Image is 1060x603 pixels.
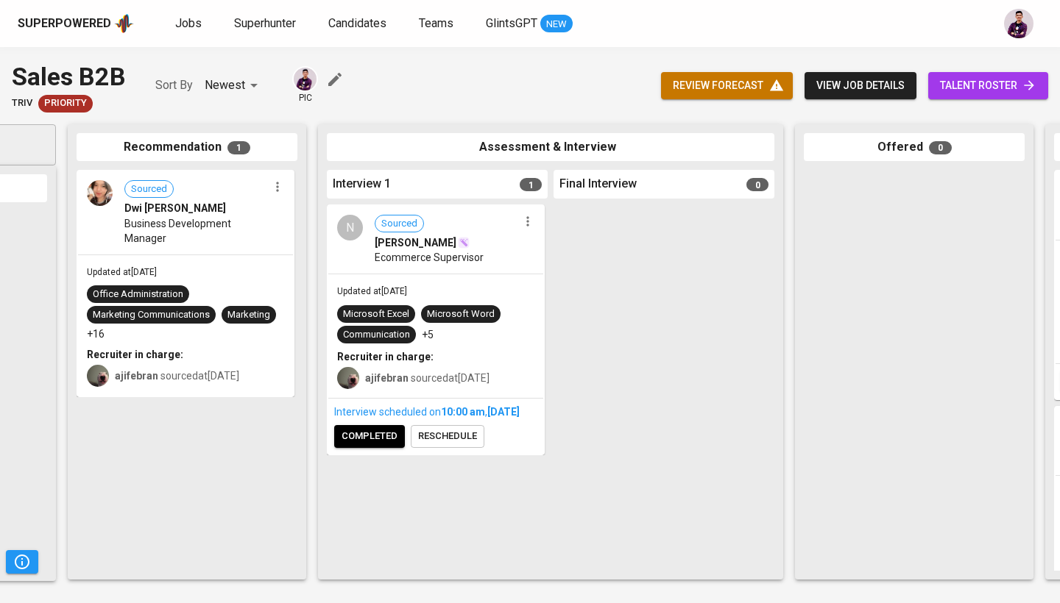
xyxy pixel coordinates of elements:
[337,367,359,389] img: aji.muda@glints.com
[124,201,226,215] span: Dwi [PERSON_NAME]
[12,96,32,110] span: Triv
[38,96,93,110] span: Priority
[816,76,905,95] span: view job details
[804,133,1025,162] div: Offered
[487,406,520,418] span: [DATE]
[343,328,410,342] div: Communication
[12,59,126,95] div: Sales B2B
[337,215,363,240] div: N
[375,250,484,265] span: Ecommerce Supervisor
[486,15,573,33] a: GlintsGPT NEW
[365,372,490,384] span: sourced at [DATE]
[928,72,1048,99] a: talent roster
[87,365,109,387] img: aji.muda@glints.com
[48,143,51,146] button: Open
[940,76,1036,95] span: talent roster
[93,288,183,301] div: Office Administration
[343,307,409,321] div: Microsoft Excel
[1004,9,1033,38] img: erwin@glints.com
[334,404,537,419] div: Interview scheduled on ,
[87,349,183,360] b: Recruiter in charge:
[327,204,545,455] div: NSourced[PERSON_NAME]Ecommerce SupervisorUpdated at[DATE]Microsoft ExcelMicrosoft WordCommunicati...
[427,307,495,321] div: Microsoft Word
[18,13,134,35] a: Superpoweredapp logo
[175,16,202,30] span: Jobs
[327,133,774,162] div: Assessment & Interview
[114,13,134,35] img: app logo
[87,267,157,277] span: Updated at [DATE]
[294,68,317,90] img: erwin@glints.com
[124,216,268,246] span: Business Development Manager
[328,16,386,30] span: Candidates
[227,308,270,322] div: Marketing
[418,428,477,445] span: reschedule
[559,176,637,193] span: Final Interview
[337,351,434,363] b: Recruiter in charge:
[115,370,158,382] b: ajifebran
[746,178,768,191] span: 0
[540,17,573,32] span: NEW
[77,170,294,397] div: SourcedDwi [PERSON_NAME]Business Development ManagerUpdated at[DATE]Office AdministrationMarketin...
[205,76,245,94] p: Newest
[520,178,542,191] span: 1
[155,76,193,94] p: Sort By
[337,286,407,296] span: Updated at [DATE]
[234,15,299,33] a: Superhunter
[18,15,111,32] div: Superpowered
[87,327,105,341] p: +16
[205,72,263,99] div: Newest
[422,327,434,342] p: +5
[441,406,485,418] span: 10:00 AM
[115,370,239,382] span: sourced at [DATE]
[292,66,318,104] div: pic
[175,15,205,33] a: Jobs
[661,72,793,99] button: review forecast
[375,217,423,231] span: Sourced
[458,237,470,249] img: magic_wand.svg
[805,72,916,99] button: view job details
[375,235,456,250] span: [PERSON_NAME]
[929,141,952,154] span: 0
[673,76,781,95] span: review forecast
[227,141,250,154] span: 1
[365,372,409,384] b: ajifebran
[328,15,389,33] a: Candidates
[77,133,297,162] div: Recommendation
[38,95,93,113] div: Client Priority, More Profiles Required
[342,428,397,445] span: completed
[234,16,296,30] span: Superhunter
[333,176,391,193] span: Interview 1
[411,425,484,448] button: reschedule
[87,180,113,206] img: dee0f61f5f6d64923047926f4bbd3dca.jpg
[419,16,453,30] span: Teams
[93,308,210,322] div: Marketing Communications
[419,15,456,33] a: Teams
[125,182,173,196] span: Sourced
[486,16,537,30] span: GlintsGPT
[334,425,405,448] button: completed
[6,550,38,574] button: Pipeline Triggers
